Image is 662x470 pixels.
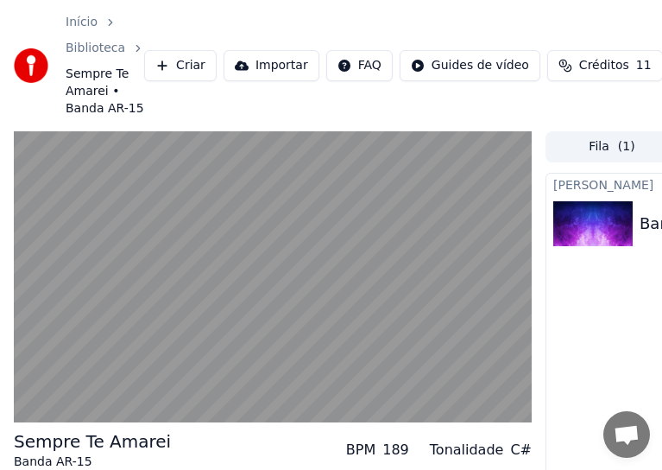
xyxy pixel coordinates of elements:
span: ( 1 ) [618,138,635,156]
button: FAQ [326,50,393,81]
span: Créditos [579,57,629,74]
button: Guides de vídeo [400,50,540,81]
a: Biblioteca [66,40,125,57]
div: 189 [382,440,409,460]
nav: breadcrumb [66,14,144,117]
div: BPM [346,440,375,460]
img: youka [14,48,48,83]
div: Sempre Te Amarei [14,429,171,454]
div: Bate-papo aberto [603,411,650,458]
button: Criar [144,50,217,81]
span: Sempre Te Amarei • Banda AR-15 [66,66,144,117]
span: 11 [636,57,652,74]
div: Tonalidade [430,440,504,460]
a: Início [66,14,98,31]
button: Importar [224,50,319,81]
div: C# [510,440,532,460]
